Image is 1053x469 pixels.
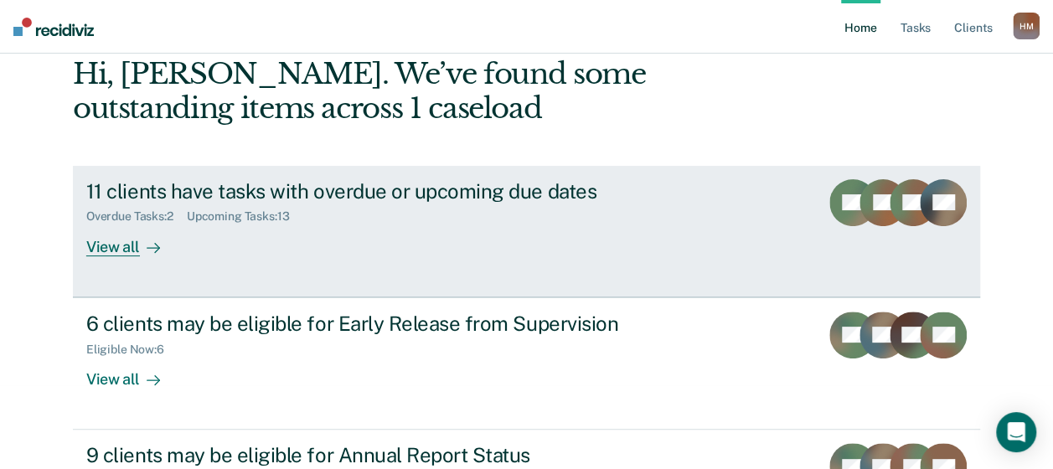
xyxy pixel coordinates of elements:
div: Overdue Tasks : 2 [86,209,187,224]
div: View all [86,356,180,389]
div: 6 clients may be eligible for Early Release from Supervision [86,312,674,336]
a: 11 clients have tasks with overdue or upcoming due datesOverdue Tasks:2Upcoming Tasks:13View all [73,166,980,297]
button: HM [1013,13,1040,39]
div: Upcoming Tasks : 13 [187,209,303,224]
div: Hi, [PERSON_NAME]. We’ve found some outstanding items across 1 caseload [73,57,799,126]
div: Open Intercom Messenger [996,412,1036,452]
div: 9 clients may be eligible for Annual Report Status [86,443,674,467]
div: 11 clients have tasks with overdue or upcoming due dates [86,179,674,204]
div: View all [86,224,180,256]
div: Eligible Now : 6 [86,343,178,357]
img: Recidiviz [13,18,94,36]
a: 6 clients may be eligible for Early Release from SupervisionEligible Now:6View all [73,297,980,430]
div: H M [1013,13,1040,39]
